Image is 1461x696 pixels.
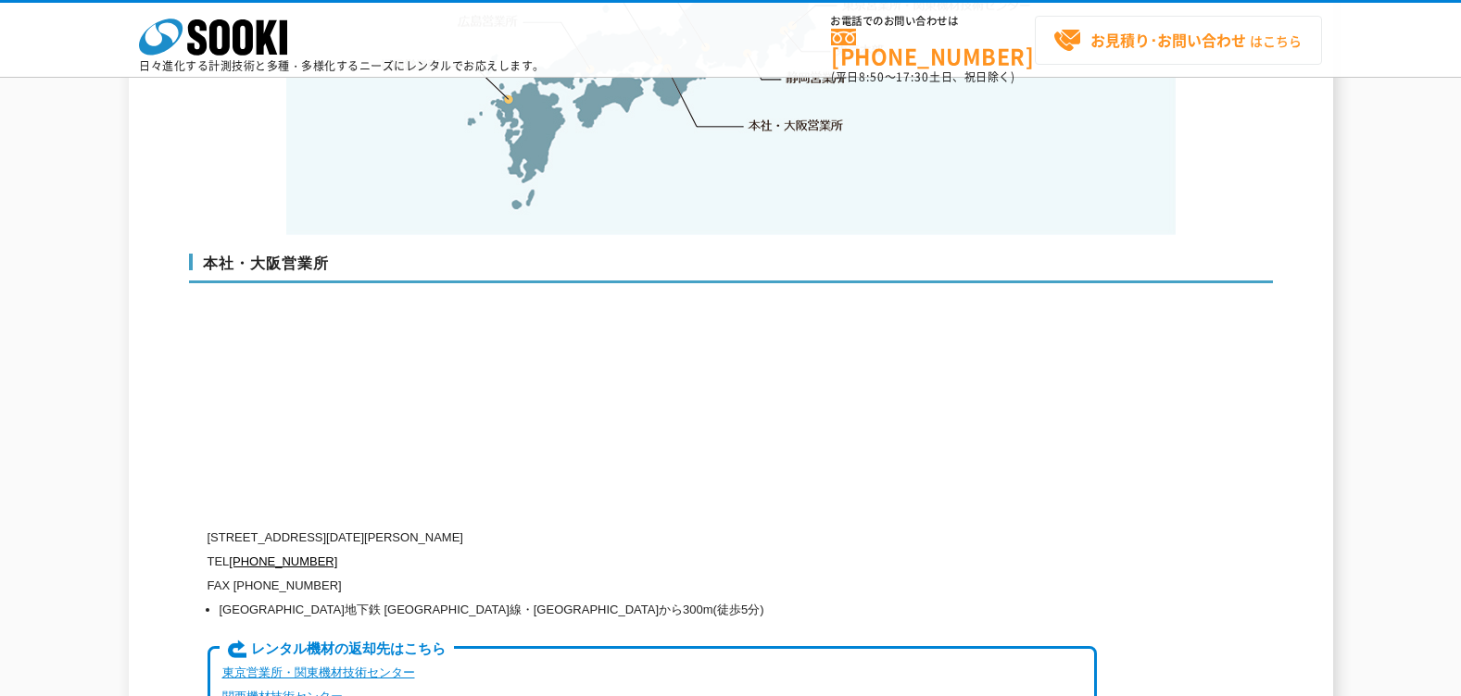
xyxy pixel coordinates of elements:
[1090,29,1246,51] strong: お見積り･お問い合わせ
[1053,27,1302,55] span: はこちら
[859,68,885,85] span: 8:50
[208,574,1097,598] p: FAX [PHONE_NUMBER]
[222,665,415,679] a: 東京営業所・関東機材技術センター
[831,16,1035,27] span: お電話でのお問い合わせは
[139,60,545,71] p: 日々進化する計測技術と多種・多様化するニーズにレンタルでお応えします。
[831,29,1035,67] a: [PHONE_NUMBER]
[896,68,929,85] span: 17:30
[229,554,337,568] a: [PHONE_NUMBER]
[831,68,1014,85] span: (平日 ～ 土日、祝日除く)
[220,640,454,660] span: レンタル機材の返却先はこちら
[747,116,844,134] a: 本社・大阪営業所
[220,598,1097,622] li: [GEOGRAPHIC_DATA]地下鉄 [GEOGRAPHIC_DATA]線・[GEOGRAPHIC_DATA]から300m(徒歩5分)
[208,550,1097,574] p: TEL
[1035,16,1322,65] a: お見積り･お問い合わせはこちら
[208,526,1097,550] p: [STREET_ADDRESS][DATE][PERSON_NAME]
[189,254,1273,283] h3: 本社・大阪営業所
